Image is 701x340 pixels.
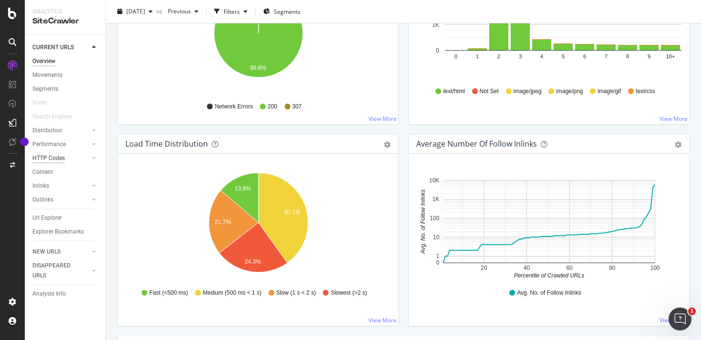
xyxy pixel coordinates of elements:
text: 10+ [666,53,675,59]
a: Visits [32,98,56,108]
div: Overview [32,56,55,66]
text: 10K [429,177,439,184]
text: Avg. No. of Follow Inlinks [420,190,426,255]
span: Slowest (>2 s) [330,289,367,297]
a: Overview [32,56,99,66]
span: Medium (500 ms < 1 s) [203,289,261,297]
div: CURRENT URLS [32,42,74,53]
a: HTTP Codes [32,153,89,163]
text: 4 [540,53,543,59]
button: Previous [164,4,202,19]
span: Avg. No. of Follow Inlinks [517,289,581,297]
a: Distribution [32,126,89,136]
text: 1 [476,53,479,59]
span: Network Errors [215,103,253,111]
a: View More [369,316,397,324]
text: 24.3% [245,258,261,265]
div: DISAPPEARED URLS [32,261,81,281]
text: 0 [436,47,439,54]
text: 40 [524,265,530,271]
span: image/jpeg [514,87,542,96]
div: gear [675,141,681,148]
div: Segments [32,84,58,94]
text: 5 [562,53,565,59]
text: 10 [433,234,440,241]
text: 1K [433,196,440,202]
text: 1K [432,21,439,28]
div: Outlinks [32,195,53,205]
text: 9 [648,53,650,59]
span: 307 [292,103,302,111]
a: Segments [32,84,99,94]
text: 13.8% [235,185,251,192]
a: CURRENT URLS [32,42,89,53]
span: vs [156,7,164,15]
svg: A chart. [125,169,391,280]
text: 1 [436,253,440,259]
span: Segments [274,7,300,15]
div: NEW URLS [32,247,61,257]
a: Movements [32,70,99,80]
text: 100 [650,265,660,271]
div: Performance [32,139,66,149]
a: NEW URLS [32,247,89,257]
a: View More [660,316,688,324]
text: 0 [454,53,457,59]
div: Inlinks [32,181,49,191]
div: Explorer Bookmarks [32,227,84,237]
div: Visits [32,98,47,108]
span: text/css [636,87,655,96]
a: View More [660,115,688,123]
a: Inlinks [32,181,89,191]
div: Movements [32,70,62,80]
text: Percentile of Crawled URLs [514,272,584,279]
span: 200 [268,103,277,111]
span: 1 [688,308,696,315]
text: 80 [609,265,616,271]
span: text/html [443,87,464,96]
text: 100 [430,215,439,222]
a: Performance [32,139,89,149]
text: 21.7% [215,219,231,225]
div: Analysis Info [32,289,66,299]
span: 2025 Sep. 11th [126,7,145,15]
div: Url Explorer [32,213,62,223]
text: 99.6% [250,64,266,71]
button: [DATE] [113,4,156,19]
div: gear [384,141,391,148]
span: Fast (<500 ms) [149,289,188,297]
text: 2 [497,53,500,59]
button: Filters [210,4,251,19]
span: Not Set [480,87,499,96]
div: SiteCrawler [32,16,98,27]
span: image/png [556,87,583,96]
a: View More [369,115,397,123]
text: 20 [481,265,487,271]
a: Content [32,167,99,177]
div: HTTP Codes [32,153,65,163]
a: Outlinks [32,195,89,205]
a: Analysis Info [32,289,99,299]
span: Previous [164,7,191,15]
a: Url Explorer [32,213,99,223]
div: Content [32,167,53,177]
div: Tooltip anchor [20,138,29,146]
text: 6 [583,53,586,59]
text: 7 [605,53,608,59]
span: Slow (1 s < 2 s) [276,289,316,297]
button: Segments [259,4,304,19]
text: 3 [519,53,522,59]
text: 40.1% [284,209,300,215]
iframe: Intercom live chat [669,308,691,330]
div: Filters [224,7,240,15]
a: DISAPPEARED URLS [32,261,89,281]
text: 0 [436,259,440,266]
text: 60 [566,265,573,271]
div: Analytics [32,8,98,16]
svg: A chart. [416,169,681,280]
div: Average Number of Follow Inlinks [416,139,537,149]
a: Search Engines [32,112,82,122]
div: Load Time Distribution [125,139,208,149]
